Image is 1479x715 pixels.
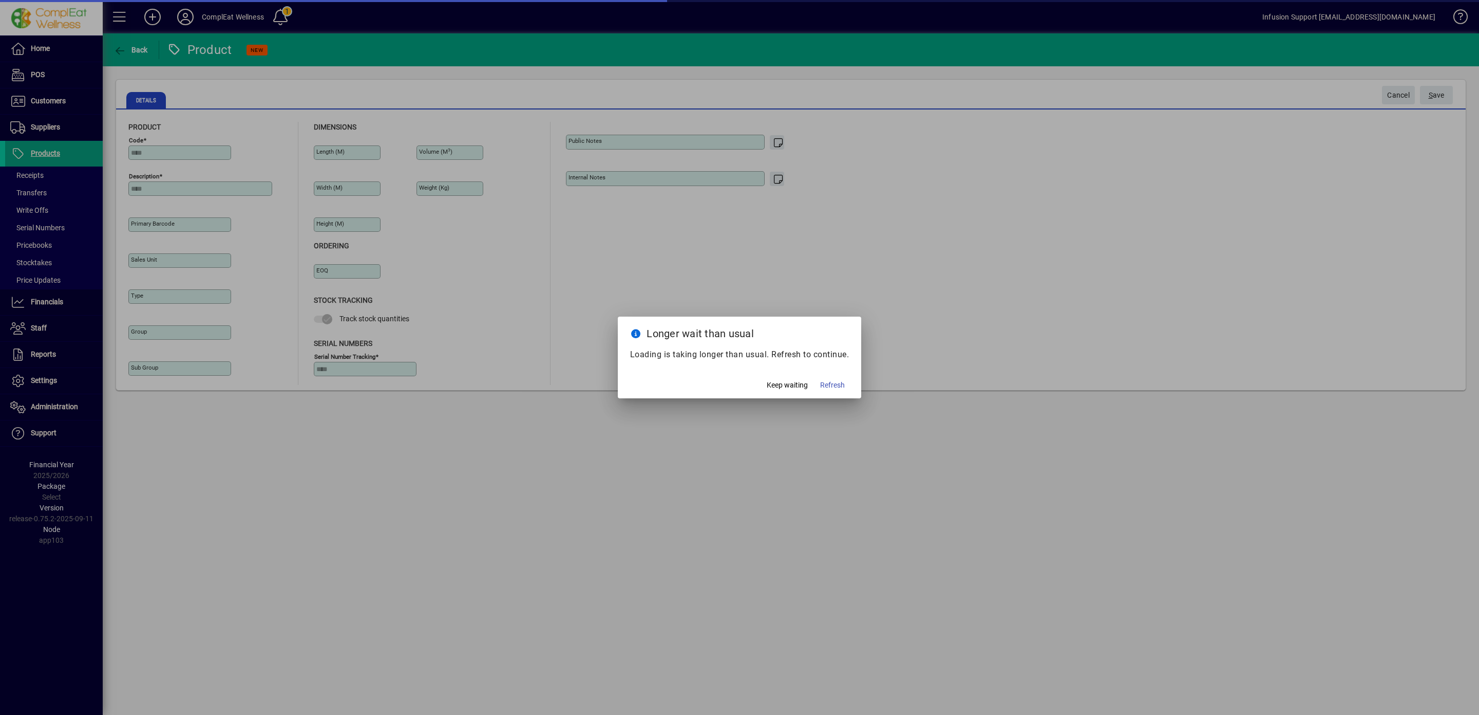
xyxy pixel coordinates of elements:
[630,349,849,361] p: Loading is taking longer than usual. Refresh to continue.
[763,376,812,394] button: Keep waiting
[767,380,808,391] span: Keep waiting
[647,327,754,340] span: Longer wait than usual
[820,380,845,391] span: Refresh
[816,376,849,394] button: Refresh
